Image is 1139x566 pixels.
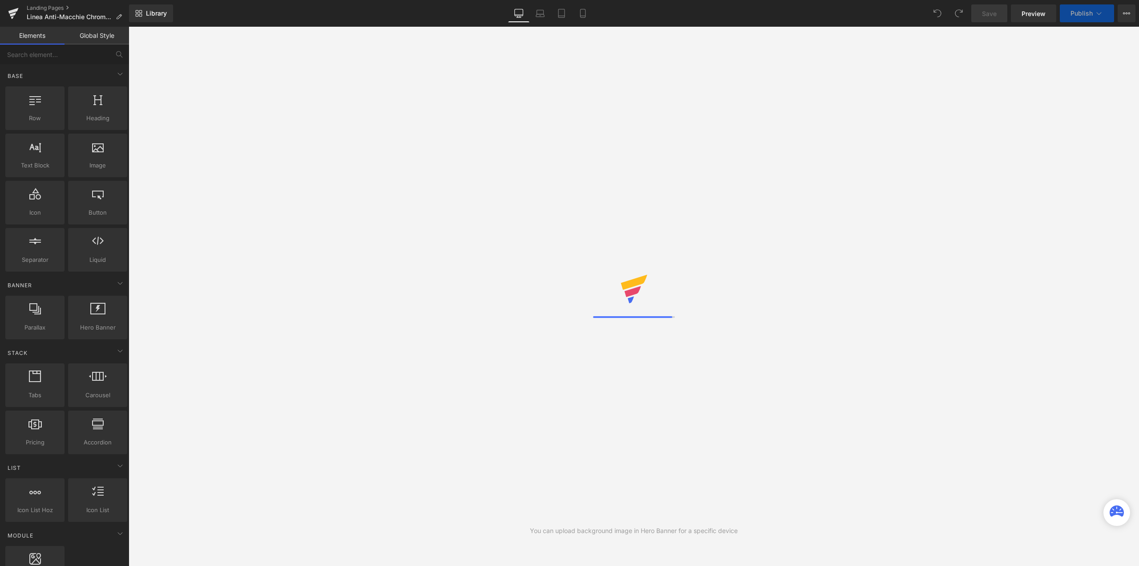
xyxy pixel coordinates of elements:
span: Accordion [71,438,125,447]
span: Save [982,9,997,18]
span: Icon [8,208,62,217]
span: Row [8,114,62,123]
span: Library [146,9,167,17]
a: Preview [1011,4,1056,22]
span: Tabs [8,391,62,400]
span: Linea Anti-Macchie Chromaskin | Farmacisti Preparatori [27,13,112,20]
button: Undo [929,4,946,22]
span: Pricing [8,438,62,447]
span: Heading [71,114,125,123]
span: Banner [7,281,33,289]
a: New Library [129,4,173,22]
span: Module [7,531,34,540]
button: Publish [1060,4,1114,22]
a: Mobile [572,4,594,22]
span: Publish [1070,10,1093,17]
span: Button [71,208,125,217]
span: Separator [8,255,62,265]
a: Tablet [551,4,572,22]
span: Liquid [71,255,125,265]
a: Global Style [65,27,129,45]
a: Desktop [508,4,529,22]
span: Icon List [71,505,125,515]
span: Parallax [8,323,62,332]
div: You can upload background image in Hero Banner for a specific device [530,526,738,536]
span: Image [71,161,125,170]
span: Base [7,72,24,80]
span: Hero Banner [71,323,125,332]
span: List [7,464,22,472]
span: Text Block [8,161,62,170]
button: Redo [950,4,968,22]
a: Landing Pages [27,4,129,12]
span: Stack [7,349,28,357]
span: Carousel [71,391,125,400]
button: More [1118,4,1135,22]
a: Laptop [529,4,551,22]
span: Icon List Hoz [8,505,62,515]
span: Preview [1022,9,1046,18]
